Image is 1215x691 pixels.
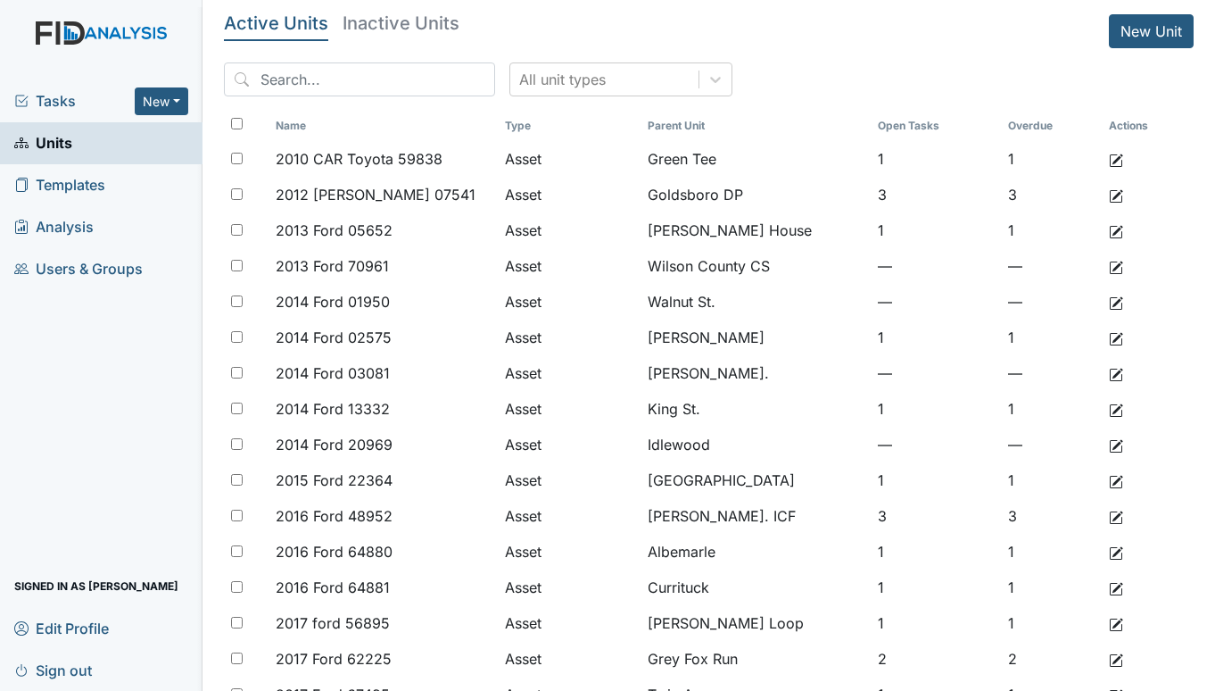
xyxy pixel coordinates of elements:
td: Asset [498,355,641,391]
td: Asset [498,391,641,427]
th: Actions [1102,111,1191,141]
span: 2016 Ford 64881 [276,577,390,598]
td: — [1001,248,1102,284]
td: 1 [871,462,1001,498]
td: 1 [871,391,1001,427]
td: Goldsboro DP [641,177,871,212]
td: 1 [1001,320,1102,355]
td: Asset [498,248,641,284]
th: Toggle SortBy [641,111,871,141]
span: 2010 CAR Toyota 59838 [276,148,442,170]
span: 2017 ford 56895 [276,612,390,634]
a: Tasks [14,90,135,112]
td: [PERSON_NAME] [641,320,871,355]
td: 2 [871,641,1001,677]
td: [PERSON_NAME] House [641,212,871,248]
td: Wilson County CS [641,248,871,284]
span: Users & Groups [14,255,143,283]
td: Asset [498,605,641,641]
td: 1 [1001,605,1102,641]
td: 1 [1001,570,1102,605]
td: 3 [871,177,1001,212]
span: Signed in as [PERSON_NAME] [14,572,178,600]
span: 2017 Ford 62225 [276,648,392,670]
td: Asset [498,284,641,320]
td: King St. [641,391,871,427]
td: Asset [498,641,641,677]
span: 2015 Ford 22364 [276,470,393,491]
span: 2014 Ford 02575 [276,327,392,348]
td: Grey Fox Run [641,641,871,677]
span: 2014 Ford 13332 [276,398,390,420]
td: [GEOGRAPHIC_DATA] [641,462,871,498]
span: Templates [14,171,105,199]
th: Toggle SortBy [269,111,499,141]
td: — [871,248,1001,284]
td: Walnut St. [641,284,871,320]
td: Albemarle [641,534,871,570]
th: Toggle SortBy [871,111,1001,141]
input: Toggle All Rows Selected [231,118,243,129]
td: — [1001,427,1102,462]
td: — [1001,355,1102,391]
td: 3 [871,498,1001,534]
span: 2013 Ford 05652 [276,220,393,241]
a: New Unit [1109,14,1194,48]
th: Toggle SortBy [498,111,641,141]
td: 1 [871,141,1001,177]
div: All unit types [519,69,606,90]
td: [PERSON_NAME] Loop [641,605,871,641]
td: 1 [1001,141,1102,177]
td: 3 [1001,177,1102,212]
td: [PERSON_NAME]. [641,355,871,391]
td: Asset [498,570,641,605]
span: 2016 Ford 64880 [276,541,393,562]
td: — [1001,284,1102,320]
td: 1 [871,534,1001,570]
td: 1 [871,320,1001,355]
th: Toggle SortBy [1001,111,1102,141]
td: 1 [871,605,1001,641]
td: — [871,355,1001,391]
td: Green Tee [641,141,871,177]
span: 2014 Ford 01950 [276,291,390,312]
td: Asset [498,534,641,570]
span: 2013 Ford 70961 [276,255,389,277]
button: New [135,87,188,115]
td: Currituck [641,570,871,605]
td: Asset [498,212,641,248]
span: 2012 [PERSON_NAME] 07541 [276,184,475,205]
td: Asset [498,462,641,498]
td: 1 [1001,534,1102,570]
td: 3 [1001,498,1102,534]
span: 2016 Ford 48952 [276,505,393,527]
input: Search... [224,62,495,96]
h5: Active Units [224,14,328,32]
td: 1 [1001,462,1102,498]
td: — [871,427,1001,462]
td: 1 [1001,391,1102,427]
td: Asset [498,177,641,212]
td: Asset [498,427,641,462]
td: Asset [498,320,641,355]
td: — [871,284,1001,320]
td: 1 [871,212,1001,248]
td: 2 [1001,641,1102,677]
td: [PERSON_NAME]. ICF [641,498,871,534]
td: Idlewood [641,427,871,462]
h5: Inactive Units [343,14,459,32]
span: 2014 Ford 03081 [276,362,390,384]
span: Edit Profile [14,614,109,642]
td: 1 [871,570,1001,605]
span: Units [14,129,72,157]
span: Analysis [14,213,94,241]
td: 1 [1001,212,1102,248]
span: 2014 Ford 20969 [276,434,393,455]
span: Sign out [14,656,92,684]
td: Asset [498,141,641,177]
td: Asset [498,498,641,534]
